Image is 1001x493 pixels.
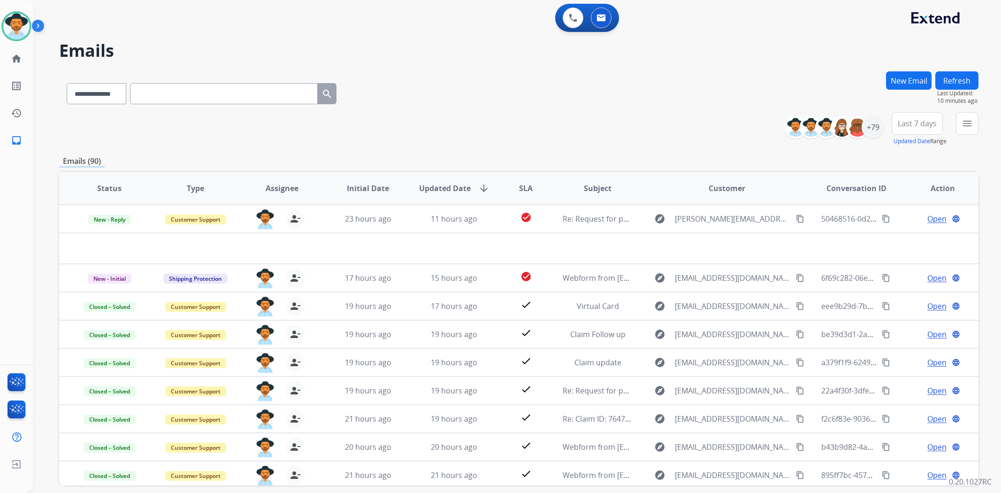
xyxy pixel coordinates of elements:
span: Last Updated: [937,90,978,97]
mat-icon: explore [654,413,665,424]
span: New - Reply [88,215,131,224]
button: Refresh [935,71,978,90]
p: Emails (90) [59,155,105,167]
span: Conversation ID [826,183,886,194]
span: Open [927,385,947,396]
mat-icon: explore [654,329,665,340]
mat-icon: check [520,384,532,395]
p: 0.20.1027RC [949,476,992,487]
span: Customer Support [165,386,226,396]
span: [EMAIL_ADDRESS][DOMAIN_NAME] [675,385,790,396]
img: agent-avatar [256,353,275,373]
mat-icon: language [952,443,960,451]
img: agent-avatar [256,297,275,316]
span: [EMAIL_ADDRESS][DOMAIN_NAME] [675,272,790,284]
span: Claim update [574,357,621,368]
span: [EMAIL_ADDRESS][DOMAIN_NAME] [675,357,790,368]
span: Customer Support [165,358,226,368]
mat-icon: person_remove [290,213,301,224]
span: Re: Request for photos [563,214,644,224]
mat-icon: check_circle [520,212,532,223]
span: Open [927,329,947,340]
span: f2c6f83e-9036-4b3b-978e-99dc1d3aa82e [821,414,963,424]
mat-icon: language [952,302,960,310]
span: Webform from [EMAIL_ADDRESS][DOMAIN_NAME] on [DATE] [563,442,775,452]
mat-icon: inbox [11,135,22,146]
span: eee9b29d-7bbb-45f9-8dc0-d27c37f6729a [821,301,964,311]
span: 19 hours ago [345,385,391,396]
mat-icon: explore [654,357,665,368]
img: agent-avatar [256,409,275,429]
span: Open [927,441,947,453]
span: b43b9d82-4acb-4dc4-b586-e11b59344dfe [821,442,967,452]
span: Webform from [EMAIL_ADDRESS][DOMAIN_NAME] on [DATE] [563,470,775,480]
span: Assignee [266,183,298,194]
mat-icon: menu [962,118,973,129]
th: Action [892,172,978,205]
span: Initial Date [347,183,389,194]
span: Type [187,183,204,194]
span: Webform from [EMAIL_ADDRESS][DOMAIN_NAME] on [DATE] [563,273,775,283]
span: Subject [584,183,611,194]
mat-icon: person_remove [290,272,301,284]
mat-icon: content_copy [882,471,890,479]
mat-icon: content_copy [882,274,890,282]
span: 895ff7bc-457e-42c1-ad9b-ab6b1c632a4c [821,470,963,480]
span: Closed – Solved [84,302,136,312]
mat-icon: content_copy [796,358,804,367]
img: agent-avatar [256,438,275,457]
mat-icon: person_remove [290,441,301,453]
mat-icon: explore [654,272,665,284]
mat-icon: content_copy [882,358,890,367]
mat-icon: history [11,108,22,119]
span: 19 hours ago [431,329,477,339]
mat-icon: content_copy [796,471,804,479]
img: agent-avatar [256,466,275,485]
span: Closed – Solved [84,415,136,424]
mat-icon: explore [654,470,665,481]
span: Shipping Protection [163,274,228,284]
mat-icon: person_remove [290,357,301,368]
mat-icon: check_circle [520,271,532,282]
span: Range [894,137,947,145]
span: [EMAIL_ADDRESS][DOMAIN_NAME] [675,329,790,340]
span: Closed – Solved [84,386,136,396]
span: 19 hours ago [431,414,477,424]
span: 6f69c282-06e2-449d-a72d-9482ef29863e [821,273,963,283]
span: Customer Support [165,443,226,453]
mat-icon: content_copy [796,330,804,339]
button: Last 7 days [892,112,943,135]
span: Customer Support [165,302,226,312]
span: SLA [519,183,533,194]
span: 19 hours ago [345,301,391,311]
span: Customer Support [165,415,226,424]
span: Closed – Solved [84,471,136,481]
div: +79 [862,116,884,139]
mat-icon: explore [654,385,665,396]
span: Virtual Card [577,301,619,311]
mat-icon: language [952,330,960,339]
span: 50468516-0d20-4e88-809f-e28ffeb8262b [821,214,962,224]
span: New - Initial [88,274,131,284]
span: 23 hours ago [345,214,391,224]
span: 19 hours ago [431,357,477,368]
mat-icon: person_remove [290,413,301,424]
span: 11 hours ago [431,214,477,224]
span: [EMAIL_ADDRESS][DOMAIN_NAME] [675,413,790,424]
mat-icon: explore [654,300,665,312]
span: Customer Support [165,471,226,481]
span: 21 hours ago [431,470,477,480]
span: [EMAIL_ADDRESS][DOMAIN_NAME] [675,470,790,481]
mat-icon: person_remove [290,385,301,396]
img: agent-avatar [256,381,275,401]
mat-icon: content_copy [882,330,890,339]
img: agent-avatar [256,325,275,345]
span: Closed – Solved [84,330,136,340]
mat-icon: check [520,355,532,367]
span: 19 hours ago [345,357,391,368]
mat-icon: content_copy [796,386,804,395]
mat-icon: explore [654,213,665,224]
span: 17 hours ago [345,273,391,283]
mat-icon: language [952,415,960,423]
mat-icon: person_remove [290,329,301,340]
